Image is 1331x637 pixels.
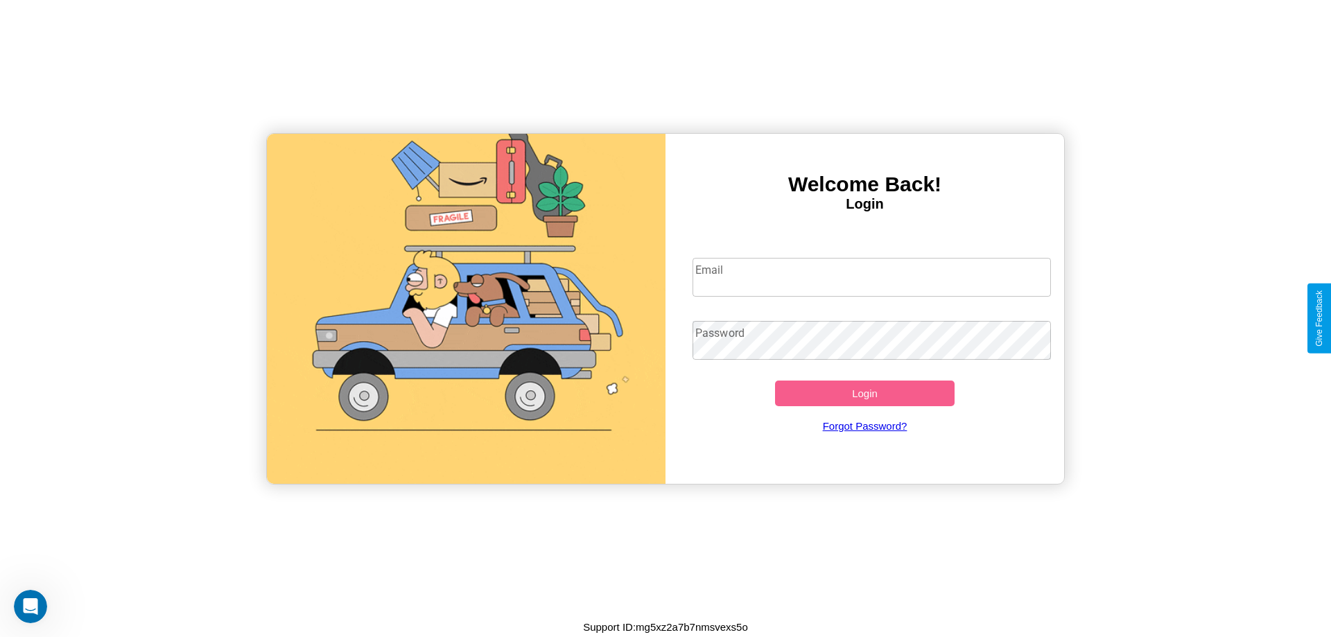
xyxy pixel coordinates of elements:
[775,381,955,406] button: Login
[583,618,748,636] p: Support ID: mg5xz2a7b7nmsvexs5o
[686,406,1045,446] a: Forgot Password?
[665,173,1064,196] h3: Welcome Back!
[1314,290,1324,347] div: Give Feedback
[14,590,47,623] iframe: Intercom live chat
[665,196,1064,212] h4: Login
[267,134,665,484] img: gif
